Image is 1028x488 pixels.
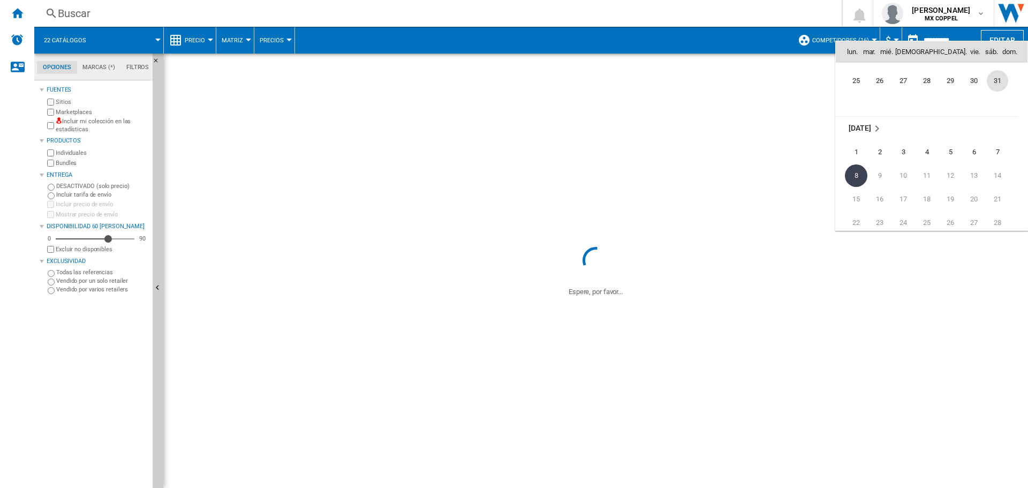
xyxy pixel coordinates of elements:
[895,41,967,63] th: [DEMOGRAPHIC_DATA].
[836,164,868,187] td: Monday September 8 2025
[868,211,891,235] td: Tuesday September 23 2025
[891,211,915,235] td: Wednesday September 24 2025
[986,164,1018,187] td: Sunday September 14 2025
[891,140,915,164] td: Wednesday September 3 2025
[962,140,986,164] td: Saturday September 6 2025
[986,140,1018,164] td: Sunday September 7 2025
[836,164,1018,187] tr: Week 2
[836,69,868,93] td: Monday August 25 2025
[836,211,868,235] td: Monday September 22 2025
[939,140,962,164] td: Friday September 5 2025
[836,41,1027,230] md-calendar: Calendar
[868,187,891,211] td: Tuesday September 16 2025
[860,41,878,63] th: mar.
[987,141,1008,163] span: 7
[915,69,939,93] td: Thursday August 28 2025
[845,70,867,92] span: 25
[916,141,938,163] span: 4
[915,140,939,164] td: Thursday September 4 2025
[962,164,986,187] td: Saturday September 13 2025
[962,69,986,93] td: Saturday August 30 2025
[868,69,891,93] td: Tuesday August 26 2025
[940,141,961,163] span: 5
[916,70,938,92] span: 28
[869,70,890,92] span: 26
[986,69,1018,93] td: Sunday August 31 2025
[967,41,983,63] th: vie.
[963,70,985,92] span: 30
[987,70,1008,92] span: 31
[836,211,1018,235] tr: Week 4
[878,41,895,63] th: mié.
[836,116,1018,140] tr: Week undefined
[893,141,914,163] span: 3
[986,187,1018,211] td: Sunday September 21 2025
[915,211,939,235] td: Thursday September 25 2025
[939,211,962,235] td: Friday September 26 2025
[836,69,1018,93] tr: Week 5
[845,164,867,187] span: 8
[983,41,1000,63] th: sáb.
[915,164,939,187] td: Thursday September 11 2025
[939,69,962,93] td: Friday August 29 2025
[836,140,1018,164] tr: Week 1
[836,116,1018,140] td: September 2025
[915,187,939,211] td: Thursday September 18 2025
[1000,41,1027,63] th: dom.
[891,69,915,93] td: Wednesday August 27 2025
[893,70,914,92] span: 27
[836,140,868,164] td: Monday September 1 2025
[869,141,890,163] span: 2
[891,164,915,187] td: Wednesday September 10 2025
[891,187,915,211] td: Wednesday September 17 2025
[963,141,985,163] span: 6
[939,187,962,211] td: Friday September 19 2025
[836,41,860,63] th: lun.
[986,211,1018,235] td: Sunday September 28 2025
[939,164,962,187] td: Friday September 12 2025
[836,93,1018,117] tr: Week undefined
[962,187,986,211] td: Saturday September 20 2025
[849,124,871,132] span: [DATE]
[845,141,867,163] span: 1
[868,164,891,187] td: Tuesday September 9 2025
[962,211,986,235] td: Saturday September 27 2025
[868,140,891,164] td: Tuesday September 2 2025
[940,70,961,92] span: 29
[836,187,868,211] td: Monday September 15 2025
[836,187,1018,211] tr: Week 3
